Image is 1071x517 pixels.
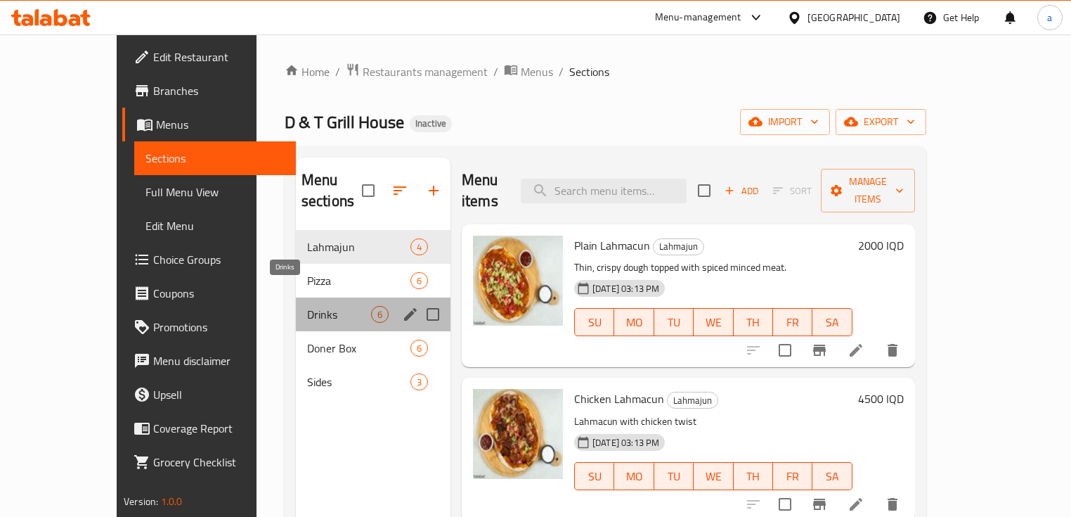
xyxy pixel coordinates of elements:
a: Promotions [122,310,296,344]
div: Doner Box6 [296,331,450,365]
span: Add [722,183,760,199]
span: Select all sections [353,176,383,205]
span: Sections [569,63,609,80]
span: 4 [411,241,427,254]
div: items [410,340,428,357]
button: WE [694,308,733,336]
span: import [751,113,819,131]
h6: 4500 IQD [858,389,904,409]
a: Branches [122,74,296,108]
button: SU [574,462,614,490]
span: Pizza [307,272,410,289]
button: delete [876,333,909,367]
span: Manage items [832,173,904,208]
span: Inactive [410,117,452,129]
span: a [1047,10,1052,25]
span: FR [779,466,807,487]
span: TH [739,312,767,333]
a: Edit Restaurant [122,40,296,74]
button: TH [734,462,773,490]
button: TU [654,462,694,490]
span: Promotions [153,319,285,336]
span: Drinks [307,306,371,323]
span: Upsell [153,386,285,403]
span: [DATE] 03:13 PM [587,282,665,295]
p: Lahmacun with chicken twist [574,413,852,430]
span: Lahmajun [654,238,703,255]
h6: 2000 IQD [858,236,904,255]
span: FR [779,312,807,333]
nav: Menu sections [296,224,450,404]
button: Manage items [821,169,915,212]
a: Choice Groups [122,243,296,276]
button: WE [694,462,733,490]
a: Coverage Report [122,411,296,445]
button: Add section [417,174,450,208]
span: Doner Box [307,340,410,357]
div: items [410,374,428,390]
span: 6 [411,274,427,288]
span: SA [818,312,846,333]
span: Lahmajun [668,392,718,409]
span: export [847,113,915,131]
span: Full Menu View [145,184,285,200]
span: Plain Lahmacun [574,235,650,256]
a: Home [285,63,330,80]
a: Full Menu View [134,175,296,209]
span: Add item [719,180,764,202]
button: TU [654,308,694,336]
span: TU [660,312,688,333]
div: Sides [307,374,410,390]
button: edit [400,304,421,325]
input: search [521,179,687,203]
span: SU [580,312,609,333]
span: Choice Groups [153,251,285,268]
span: Coupons [153,285,285,302]
span: MO [620,312,648,333]
div: Inactive [410,115,452,132]
a: Grocery Checklist [122,445,296,479]
span: Chicken Lahmacun [574,388,664,409]
p: Thin, crispy dough topped with spiced minced meat. [574,259,852,276]
span: Restaurants management [363,63,488,80]
li: / [493,63,498,80]
div: Lahmajun [653,238,704,255]
a: Menus [122,108,296,141]
span: Sections [145,150,285,167]
span: Lahmajun [307,238,410,255]
a: Sections [134,141,296,175]
span: 1.0.0 [161,492,183,511]
span: Menu disclaimer [153,352,285,369]
span: Select to update [770,336,800,365]
h2: Menu sections [301,170,362,212]
a: Edit menu item [848,496,864,513]
button: SA [812,462,852,490]
a: Restaurants management [346,63,488,81]
div: [GEOGRAPHIC_DATA] [807,10,900,25]
span: [DATE] 03:13 PM [587,436,665,449]
button: export [836,109,926,135]
div: items [410,238,428,255]
button: MO [614,308,654,336]
div: Sides3 [296,365,450,399]
span: Menus [156,116,285,133]
span: Menus [521,63,553,80]
li: / [559,63,564,80]
span: Edit Restaurant [153,49,285,65]
span: TU [660,466,688,487]
span: Coverage Report [153,420,285,437]
span: 3 [411,376,427,389]
div: Lahmajun4 [296,230,450,264]
span: Select section first [764,180,821,202]
span: Branches [153,82,285,99]
span: SU [580,466,609,487]
button: Branch-specific-item [803,333,836,367]
button: SA [812,308,852,336]
div: Menu-management [655,9,741,26]
span: WE [699,466,727,487]
button: MO [614,462,654,490]
div: Drinks6edit [296,298,450,331]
